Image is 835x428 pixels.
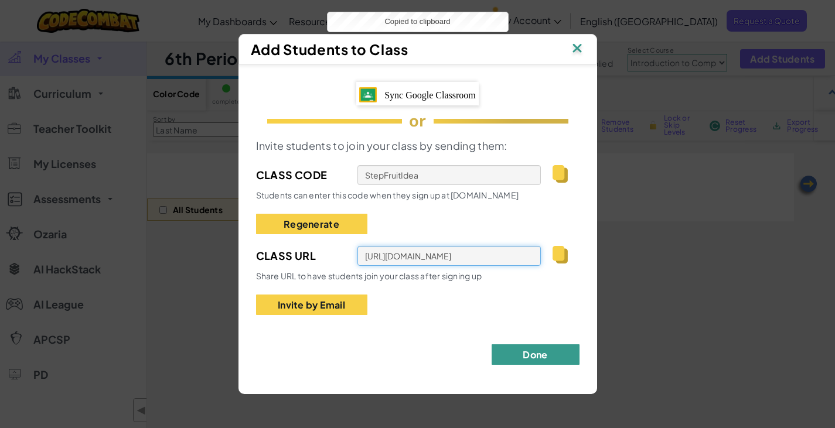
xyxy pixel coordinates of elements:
[251,40,408,58] span: Add Students to Class
[570,40,585,58] img: IconClose.svg
[359,87,377,102] img: IconGoogleClassroom.svg
[553,246,567,263] img: IconCopy.svg
[256,271,482,281] span: Share URL to have students join your class after signing up
[256,190,519,200] span: Students can enter this code when they sign up at [DOMAIN_NAME]
[384,90,476,100] span: Sync Google Classroom
[256,214,367,234] button: Regenerate
[553,165,567,183] img: IconCopy.svg
[409,111,426,131] span: or
[384,17,450,26] span: Copied to clipboard
[256,247,346,265] span: Class Url
[256,295,367,315] button: Invite by Email
[256,166,346,184] span: Class Code
[256,139,507,152] span: Invite students to join your class by sending them:
[492,344,580,365] button: Done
